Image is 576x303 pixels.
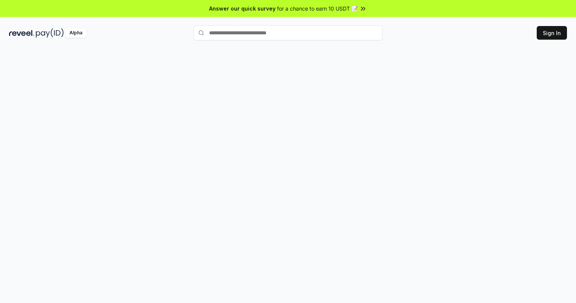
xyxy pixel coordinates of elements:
img: pay_id [36,28,64,38]
div: Alpha [65,28,86,38]
img: reveel_dark [9,28,34,38]
span: for a chance to earn 10 USDT 📝 [277,5,358,12]
button: Sign In [537,26,567,40]
span: Answer our quick survey [209,5,276,12]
